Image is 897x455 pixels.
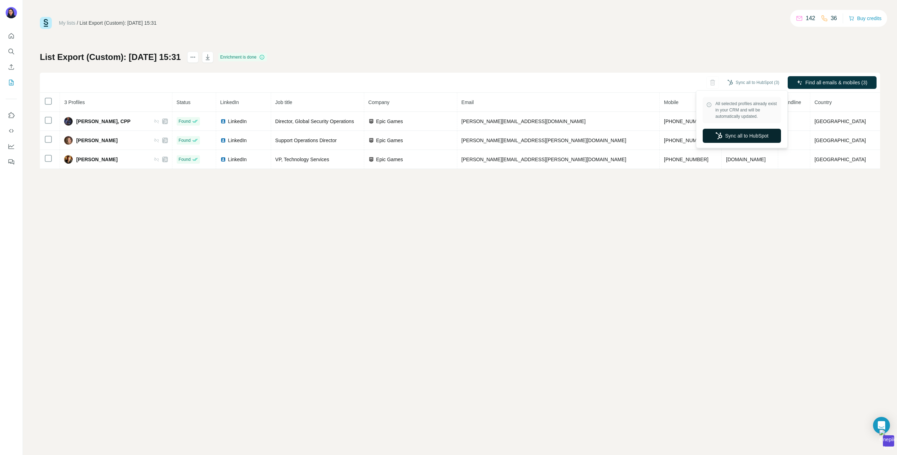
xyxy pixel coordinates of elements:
[6,156,17,168] button: Feedback
[462,99,474,105] span: Email
[6,109,17,122] button: Use Surfe on LinkedIn
[80,19,157,26] div: List Export (Custom): [DATE] 15:31
[462,157,627,162] span: [PERSON_NAME][EMAIL_ADDRESS][PERSON_NAME][DOMAIN_NAME]
[368,99,390,105] span: Company
[788,76,877,89] button: Find all emails & mobiles (3)
[59,20,75,26] a: My lists
[77,19,78,26] li: /
[805,79,867,86] span: Find all emails & mobiles (3)
[40,51,181,63] h1: List Export (Custom): [DATE] 15:31
[664,119,708,124] span: [PHONE_NUMBER]
[220,138,226,143] img: LinkedIn logo
[814,99,832,105] span: Country
[64,99,85,105] span: 3 Profiles
[368,138,374,143] img: company-logo
[40,17,52,29] img: Surfe Logo
[64,155,73,164] img: Avatar
[6,45,17,58] button: Search
[726,157,765,162] span: [DOMAIN_NAME]
[220,157,226,162] img: LinkedIn logo
[782,99,801,105] span: Landline
[849,13,881,23] button: Buy credits
[275,138,337,143] span: Support Operations Director
[228,137,247,144] span: LinkedIn
[179,156,191,163] span: Found
[76,118,130,125] span: [PERSON_NAME], CPP
[376,137,403,144] span: Epic Games
[64,117,73,126] img: Avatar
[76,156,117,163] span: [PERSON_NAME]
[6,76,17,89] button: My lists
[275,119,354,124] span: Director, Global Security Operations
[376,118,403,125] span: Epic Games
[806,14,815,23] p: 142
[177,99,191,105] span: Status
[831,14,837,23] p: 36
[814,157,866,162] span: [GEOGRAPHIC_DATA]
[664,99,678,105] span: Mobile
[275,157,329,162] span: VP, Technology Services
[814,119,866,124] span: [GEOGRAPHIC_DATA]
[228,118,247,125] span: LinkedIn
[376,156,403,163] span: Epic Games
[715,101,777,120] span: All selected profiles already exist in your CRM and will be automatically updated.
[220,119,226,124] img: LinkedIn logo
[179,137,191,144] span: Found
[64,136,73,145] img: Avatar
[873,417,890,434] div: Open Intercom Messenger
[76,137,117,144] span: [PERSON_NAME]
[6,125,17,137] button: Use Surfe API
[368,157,374,162] img: company-logo
[179,118,191,125] span: Found
[664,138,708,143] span: [PHONE_NUMBER]
[462,119,586,124] span: [PERSON_NAME][EMAIL_ADDRESS][DOMAIN_NAME]
[220,99,239,105] span: LinkedIn
[368,119,374,124] img: company-logo
[6,61,17,73] button: Enrich CSV
[814,138,866,143] span: [GEOGRAPHIC_DATA]
[187,51,199,63] button: actions
[664,157,708,162] span: [PHONE_NUMBER]
[6,7,17,18] img: Avatar
[462,138,627,143] span: [PERSON_NAME][EMAIL_ADDRESS][PERSON_NAME][DOMAIN_NAME]
[722,77,784,88] button: Sync all to HubSpot (3)
[6,30,17,42] button: Quick start
[228,156,247,163] span: LinkedIn
[275,99,292,105] span: Job title
[703,129,781,143] button: Sync all to HubSpot
[218,53,267,61] div: Enrichment is done
[6,140,17,153] button: Dashboard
